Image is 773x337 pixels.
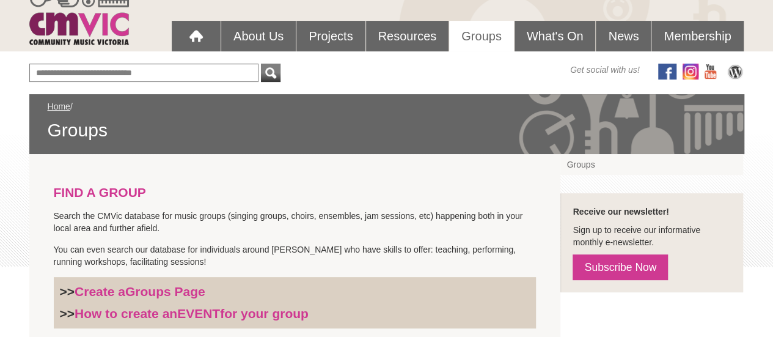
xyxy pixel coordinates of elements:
[177,306,220,320] strong: EVENT
[515,21,596,51] a: What's On
[366,21,449,51] a: Resources
[48,100,726,142] div: /
[221,21,296,51] a: About Us
[54,243,537,268] p: You can even search our database for individuals around [PERSON_NAME] who have skills to offer: t...
[683,64,698,80] img: icon-instagram.png
[726,64,744,80] img: CMVic Blog
[125,284,205,298] strong: Groups Page
[449,21,514,51] a: Groups
[296,21,365,51] a: Projects
[573,207,669,217] strong: Receive our newsletter!
[60,284,530,300] h3: >>
[48,102,70,111] a: Home
[54,210,537,234] p: Search the CMVic database for music groups (singing groups, choirs, ensembles, jam sessions, etc)...
[560,154,743,175] a: Groups
[54,185,146,199] strong: FIND A GROUP
[651,21,743,51] a: Membership
[75,306,309,320] a: How to create anEVENTfor your group
[573,254,668,280] a: Subscribe Now
[48,119,726,142] span: Groups
[573,224,731,248] p: Sign up to receive our informative monthly e-newsletter.
[596,21,651,51] a: News
[60,306,530,322] h3: >>
[570,64,640,76] span: Get social with us!
[75,284,205,298] a: Create aGroups Page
